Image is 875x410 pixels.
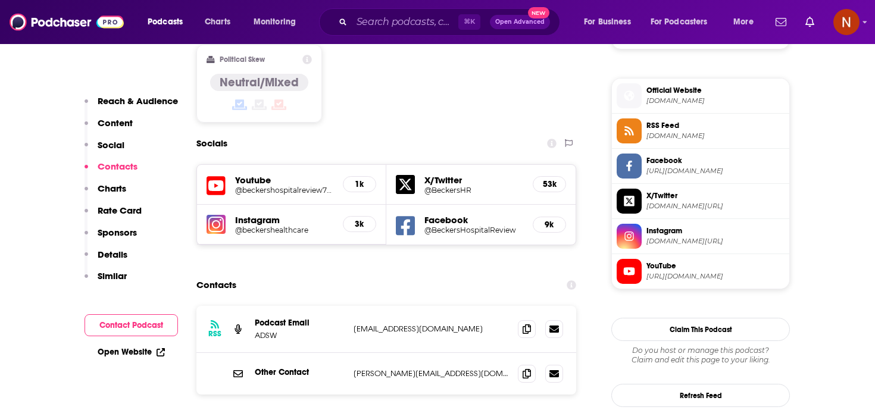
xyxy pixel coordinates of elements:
a: Instagram[DOMAIN_NAME][URL] [617,224,785,249]
button: Content [85,117,133,139]
a: @BeckersHospitalReview [424,226,523,234]
span: instagram.com/beckershealthcare [646,237,785,246]
h5: Youtube [235,174,333,186]
span: ⌘ K [458,14,480,30]
span: For Podcasters [651,14,708,30]
p: Other Contact [255,367,344,377]
span: New [528,7,549,18]
span: twitter.com/BeckersHR [646,202,785,211]
h5: Instagram [235,214,333,226]
span: X/Twitter [646,190,785,201]
button: Social [85,139,124,161]
span: Facebook [646,155,785,166]
p: Details [98,249,127,260]
button: Similar [85,270,127,292]
h2: Socials [196,132,227,155]
span: Logged in as AdelNBM [833,9,860,35]
h5: 53k [543,179,556,189]
a: Facebook[URL][DOMAIN_NAME] [617,154,785,179]
img: iconImage [207,215,226,234]
a: Official Website[DOMAIN_NAME] [617,83,785,108]
a: @beckershospitalreview7072 [235,186,333,195]
button: Show profile menu [833,9,860,35]
a: YouTube[URL][DOMAIN_NAME] [617,259,785,284]
img: User Profile [833,9,860,35]
h4: Neutral/Mixed [220,75,299,90]
h5: X/Twitter [424,174,523,186]
button: Contact Podcast [85,314,178,336]
span: Monitoring [254,14,296,30]
p: Charts [98,183,126,194]
a: @BeckersHR [424,186,523,195]
button: open menu [139,12,198,32]
div: Search podcasts, credits, & more... [330,8,571,36]
button: open menu [576,12,646,32]
h5: 9k [543,220,556,230]
a: Charts [197,12,237,32]
a: Open Website [98,347,165,357]
p: Social [98,139,124,151]
span: Open Advanced [495,19,545,25]
span: RSS Feed [646,120,785,131]
h3: RSS [208,329,221,339]
span: Official Website [646,85,785,96]
button: Details [85,249,127,271]
button: Refresh Feed [611,384,790,407]
button: Sponsors [85,227,137,249]
h5: Facebook [424,214,523,226]
span: Instagram [646,226,785,236]
span: Do you host or manage this podcast? [611,346,790,355]
p: ADSW [255,330,344,340]
p: Contacts [98,161,137,172]
a: RSS Feed[DOMAIN_NAME] [617,118,785,143]
button: open menu [643,12,725,32]
button: Open AdvancedNew [490,15,550,29]
span: More [733,14,754,30]
h2: Political Skew [220,55,265,64]
a: Show notifications dropdown [771,12,791,32]
span: For Business [584,14,631,30]
h5: 3k [353,219,366,229]
h5: 1k [353,179,366,189]
h2: Contacts [196,274,236,296]
p: [PERSON_NAME][EMAIL_ADDRESS][DOMAIN_NAME] [354,368,508,378]
span: YouTube [646,261,785,271]
p: Rate Card [98,205,142,216]
span: https://www.youtube.com/@beckershospitalreview7072 [646,272,785,281]
span: Podcasts [148,14,183,30]
a: X/Twitter[DOMAIN_NAME][URL] [617,189,785,214]
button: Claim This Podcast [611,318,790,341]
p: Sponsors [98,227,137,238]
img: Podchaser - Follow, Share and Rate Podcasts [10,11,124,33]
button: Contacts [85,161,137,183]
p: Reach & Audience [98,95,178,107]
button: Charts [85,183,126,205]
a: @beckershealthcare [235,226,333,234]
button: Reach & Audience [85,95,178,117]
span: beckershospitalreview.com [646,96,785,105]
span: feeds.blubrry.com [646,132,785,140]
span: Charts [205,14,230,30]
p: Podcast Email [255,318,344,328]
p: [EMAIL_ADDRESS][DOMAIN_NAME] [354,324,508,334]
p: Similar [98,270,127,281]
input: Search podcasts, credits, & more... [352,12,458,32]
a: Show notifications dropdown [801,12,819,32]
span: https://www.facebook.com/BeckersHospitalReview [646,167,785,176]
button: open menu [245,12,311,32]
button: Rate Card [85,205,142,227]
div: Claim and edit this page to your liking. [611,346,790,365]
p: Content [98,117,133,129]
button: open menu [725,12,768,32]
